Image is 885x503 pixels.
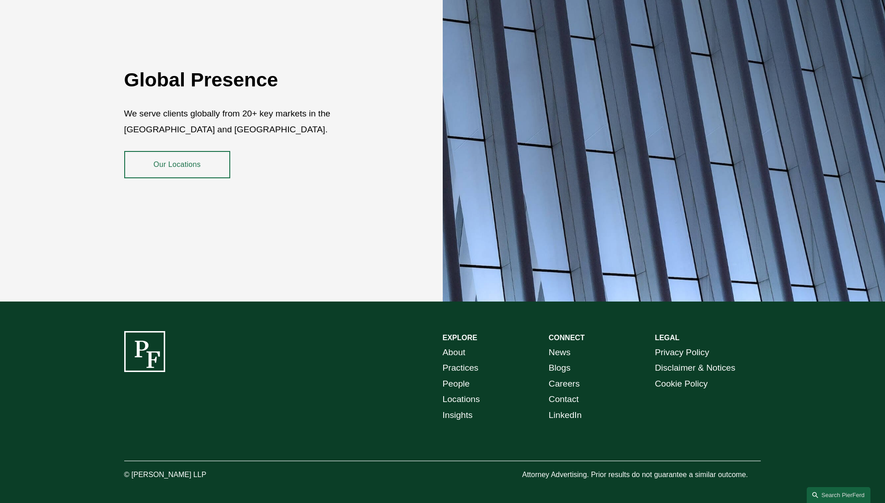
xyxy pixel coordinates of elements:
a: Contact [549,392,579,407]
a: Search this site [807,487,870,503]
a: Blogs [549,360,571,376]
a: News [549,345,571,361]
strong: LEGAL [655,334,679,342]
p: © [PERSON_NAME] LLP [124,468,257,482]
a: Disclaimer & Notices [655,360,735,376]
a: Insights [443,407,473,423]
strong: EXPLORE [443,334,477,342]
p: Attorney Advertising. Prior results do not guarantee a similar outcome. [522,468,761,482]
a: About [443,345,465,361]
a: People [443,376,470,392]
a: Privacy Policy [655,345,709,361]
strong: CONNECT [549,334,585,342]
a: Our Locations [124,151,230,178]
p: We serve clients globally from 20+ key markets in the [GEOGRAPHIC_DATA] and [GEOGRAPHIC_DATA]. [124,106,389,137]
a: Careers [549,376,580,392]
a: Cookie Policy [655,376,708,392]
a: Locations [443,392,480,407]
h2: Global Presence [124,68,389,91]
a: Practices [443,360,479,376]
a: LinkedIn [549,407,582,423]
